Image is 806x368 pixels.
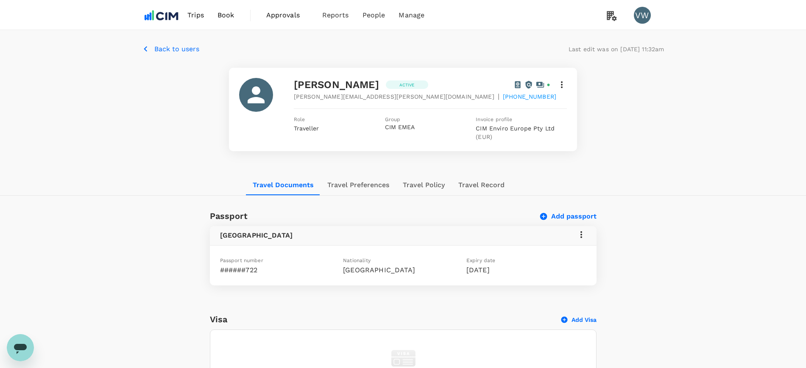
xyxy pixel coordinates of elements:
[569,45,664,53] p: Last edit was on [DATE] 11:32am
[246,175,321,195] button: Travel Documents
[220,230,293,241] h6: [GEOGRAPHIC_DATA]
[7,334,34,361] iframe: Button to launch messaging window
[634,7,651,24] div: VW
[294,116,385,124] span: Role
[321,175,396,195] button: Travel Preferences
[466,257,496,263] span: Expiry date
[343,257,371,263] span: Nationality
[142,6,181,25] img: CIM ENVIRONMENTAL PTY LTD
[142,44,199,54] button: Back to users
[211,1,241,30] a: Book
[541,212,597,221] button: Add passport
[220,257,263,263] span: Passport number
[572,315,597,324] p: Add Visa
[452,175,511,195] button: Travel Record
[503,92,556,101] span: [PHONE_NUMBER]
[218,10,234,20] span: Book
[259,1,315,30] a: Approvals
[220,265,340,275] p: ######722
[181,1,211,30] a: Trips
[187,10,204,20] span: Trips
[363,10,385,20] span: People
[343,265,463,275] p: [GEOGRAPHIC_DATA]
[561,315,597,324] button: Add Visa
[385,116,476,124] span: Group
[294,125,319,132] span: Traveller
[210,313,561,326] h6: Visa
[466,265,586,275] p: [DATE]
[476,133,492,140] span: ( EUR )
[396,175,452,195] button: Travel Policy
[399,82,415,88] p: Active
[322,10,349,20] span: Reports
[210,209,248,223] h6: Passport
[399,10,424,20] span: Manage
[476,124,567,141] p: CIM Enviro Europe Pty Ltd
[385,124,415,131] button: CIM EMEA
[294,79,379,91] span: [PERSON_NAME]
[498,91,499,102] span: |
[266,10,309,20] span: Approvals
[154,45,199,53] span: Back to users
[294,92,494,101] span: [PERSON_NAME][EMAIL_ADDRESS][PERSON_NAME][DOMAIN_NAME]
[476,116,567,124] span: Invoice profile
